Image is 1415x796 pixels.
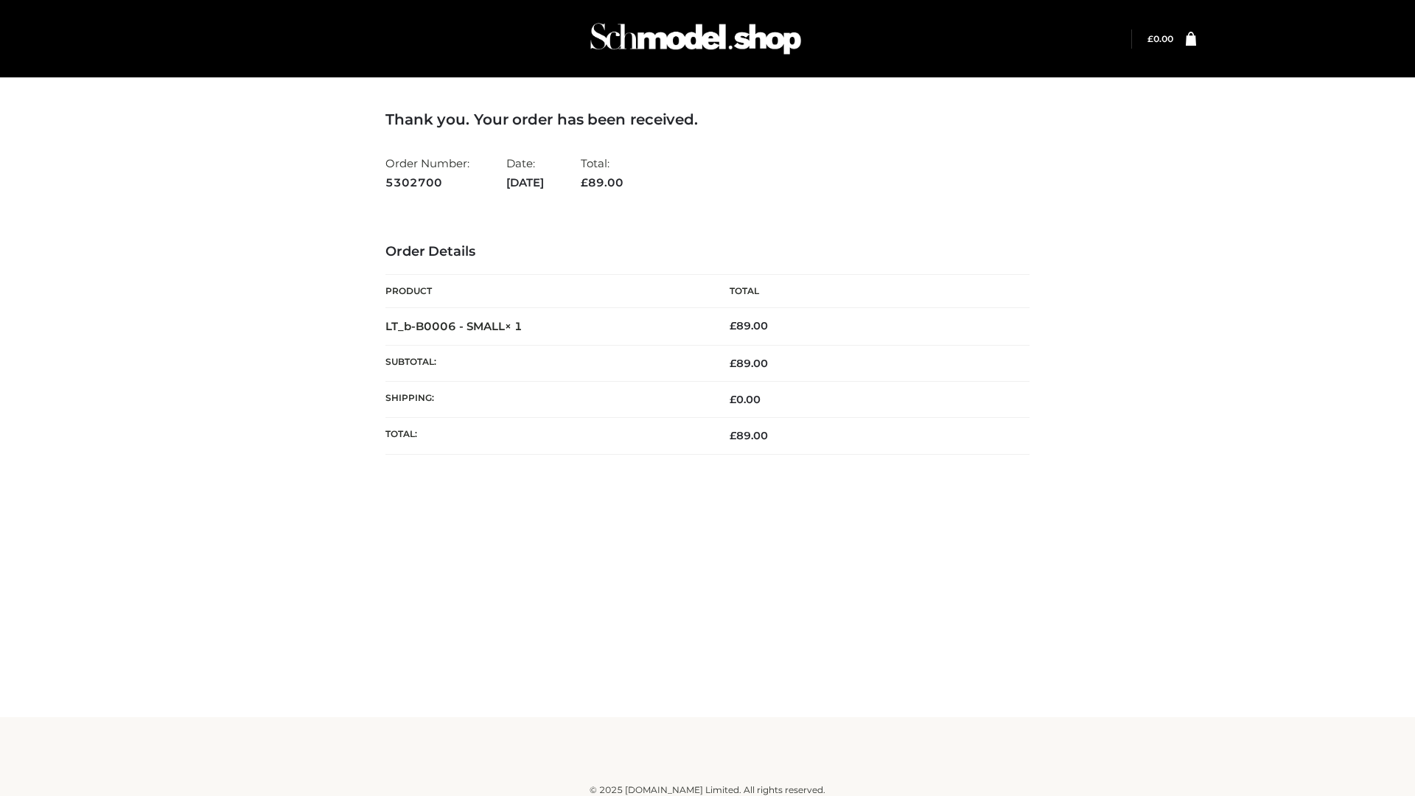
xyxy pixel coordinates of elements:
li: Order Number: [385,150,469,195]
h3: Order Details [385,244,1030,260]
span: £ [1147,33,1153,44]
h3: Thank you. Your order has been received. [385,111,1030,128]
bdi: 0.00 [730,393,761,406]
th: Subtotal: [385,345,707,381]
bdi: 89.00 [730,319,768,332]
span: 89.00 [581,175,623,189]
strong: × 1 [505,319,523,333]
li: Date: [506,150,544,195]
span: £ [730,429,736,442]
strong: [DATE] [506,173,544,192]
th: Shipping: [385,382,707,418]
strong: 5302700 [385,173,469,192]
span: 89.00 [730,357,768,370]
span: £ [581,175,588,189]
span: £ [730,357,736,370]
th: Total [707,275,1030,308]
li: Total: [581,150,623,195]
span: £ [730,393,736,406]
a: £0.00 [1147,33,1173,44]
th: Total: [385,418,707,454]
strong: LT_b-B0006 - SMALL [385,319,523,333]
span: 89.00 [730,429,768,442]
span: £ [730,319,736,332]
th: Product [385,275,707,308]
img: Schmodel Admin 964 [585,10,806,68]
bdi: 0.00 [1147,33,1173,44]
